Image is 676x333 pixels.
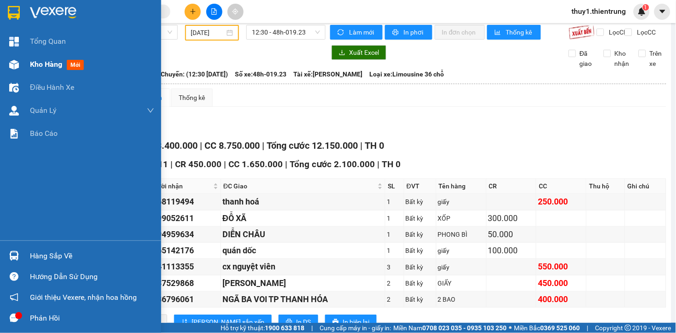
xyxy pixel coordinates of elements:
div: 0965142176 [148,244,219,257]
div: 0968119494 [148,195,219,208]
span: [PERSON_NAME] sắp xếp [192,317,264,327]
span: Kho nhận [611,48,633,69]
div: 0986796061 [148,293,219,306]
span: CR 450.000 [175,159,221,169]
span: down [147,107,154,114]
img: warehouse-icon [9,251,19,261]
span: notification [10,293,18,302]
th: CR [487,179,537,194]
th: CC [536,179,587,194]
img: dashboard-icon [9,37,19,47]
button: sort-ascending[PERSON_NAME] sắp xếp [174,315,272,329]
span: Báo cáo [30,128,58,139]
span: | [224,159,226,169]
img: warehouse-icon [9,60,19,70]
span: In DS [296,317,311,327]
span: thuy1.thientrung [565,6,634,17]
span: Tổng cước 2.100.000 [290,159,375,169]
div: 0394959634 [148,228,219,241]
div: 250.000 [538,195,585,208]
span: CC 1.650.000 [228,159,283,169]
th: Thu hộ [587,179,625,194]
img: warehouse-icon [9,106,19,116]
div: quán dốc [222,244,384,257]
span: Tổng cước 12.150.000 [267,140,358,151]
button: printerIn biên lai [325,315,377,329]
span: | [285,159,287,169]
span: | [262,140,264,151]
button: bar-chartThống kê [487,25,541,40]
div: thanh hoá [222,195,384,208]
span: Hỗ trợ kỹ thuật: [221,323,304,333]
div: 100.000 [488,244,535,257]
span: TH 0 [365,140,384,151]
div: Hàng sắp về [30,249,154,263]
span: Giới thiệu Vexere, nhận hoa hồng [30,292,137,303]
button: plus [185,4,201,20]
strong: 0369 525 060 [541,324,580,332]
span: Lọc CC [634,27,658,37]
div: Bất kỳ [406,278,435,288]
img: icon-new-feature [638,7,646,16]
span: | [360,140,362,151]
span: Chuyến: (12:30 [DATE]) [161,69,228,79]
span: | [587,323,589,333]
div: DIỄN CHÂU [222,228,384,241]
span: printer [392,29,400,36]
img: warehouse-icon [9,83,19,93]
div: 2 BAO [438,294,485,304]
th: Ghi chú [625,179,666,194]
span: sort-ascending [181,319,188,326]
span: | [311,323,313,333]
span: message [10,314,18,322]
div: 2 [387,294,402,304]
span: Lọc CR [606,27,629,37]
strong: 0708 023 035 - 0935 103 250 [423,324,507,332]
th: Tên hàng [437,179,487,194]
span: caret-down [659,7,667,16]
div: PHONG BÌ [438,229,485,240]
button: syncLàm mới [330,25,383,40]
span: 1 [644,4,647,11]
div: ĐỖ XÃ [222,212,384,225]
span: file-add [211,8,217,15]
span: Kho hàng [30,60,62,69]
div: 1 [387,213,402,223]
strong: 1900 633 818 [265,324,304,332]
div: 0941113355 [148,260,219,273]
span: | [170,159,173,169]
span: Điều hành xe [30,82,75,93]
button: aim [227,4,244,20]
th: ĐVT [404,179,437,194]
span: Thống kê [506,27,534,37]
span: CC 8.750.000 [204,140,260,151]
button: caret-down [654,4,670,20]
span: mới [67,60,84,70]
div: Bất kỳ [406,229,435,240]
span: bar-chart [495,29,502,36]
span: sync [338,29,345,36]
sup: 1 [643,4,649,11]
div: 50.000 [488,228,535,241]
span: plus [190,8,196,15]
span: 12:30 - 48h-019.23 [252,25,320,39]
span: Đã giao [576,48,597,69]
span: Quản Lý [30,105,57,116]
div: 0399052611 [148,212,219,225]
div: 450.000 [538,277,585,290]
span: Số xe: 48h-019.23 [235,69,286,79]
div: 3 [387,262,402,272]
span: TH 0 [382,159,401,169]
div: GIẤY [438,278,485,288]
span: | [377,159,379,169]
button: file-add [206,4,222,20]
div: 1 [387,229,402,240]
div: Hướng dẫn sử dụng [30,270,154,284]
div: NGÃ BA VOI TP THANH HÓA [222,293,384,306]
span: Loại xe: Limousine 36 chỗ [369,69,444,79]
span: Tài xế: [PERSON_NAME] [293,69,362,79]
span: aim [232,8,239,15]
span: Tổng Quan [30,35,66,47]
div: 1 [387,245,402,256]
div: 1 [387,197,402,207]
